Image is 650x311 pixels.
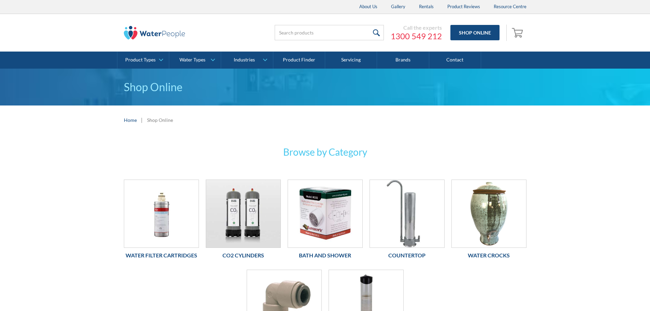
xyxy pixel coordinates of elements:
a: Home [124,116,137,124]
a: Product Types [117,52,169,69]
h6: Co2 Cylinders [206,251,281,259]
a: Shop Online [450,25,500,40]
a: Brands [377,52,429,69]
div: Shop Online [147,116,173,124]
a: 1300 549 212 [391,31,442,41]
img: The Water People [124,26,185,40]
img: Bath and Shower [288,180,362,248]
h6: Bath and Shower [288,251,363,259]
a: Servicing [325,52,377,69]
a: Contact [429,52,481,69]
a: Water Types [169,52,221,69]
h3: Browse by Category [192,145,458,159]
a: Co2 CylindersCo2 Cylinders [206,180,281,263]
div: Industries [234,57,255,63]
input: Search products [275,25,384,40]
img: shopping cart [512,27,525,38]
img: Water Crocks [452,180,526,248]
div: Call the experts [391,24,442,31]
div: Product Types [125,57,156,63]
a: Water CrocksWater Crocks [451,180,526,263]
a: Product Finder [273,52,325,69]
h6: Water Filter Cartridges [124,251,199,259]
img: Countertop [370,180,444,248]
a: Open cart [510,25,526,41]
h1: Shop Online [124,79,526,95]
div: | [140,116,144,124]
img: Water Filter Cartridges [124,180,199,248]
a: Industries [221,52,273,69]
div: Water Types [179,57,205,63]
h6: Water Crocks [451,251,526,259]
img: Co2 Cylinders [206,180,280,248]
h6: Countertop [370,251,445,259]
a: CountertopCountertop [370,180,445,263]
a: Bath and ShowerBath and Shower [288,180,363,263]
a: Water Filter CartridgesWater Filter Cartridges [124,180,199,263]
